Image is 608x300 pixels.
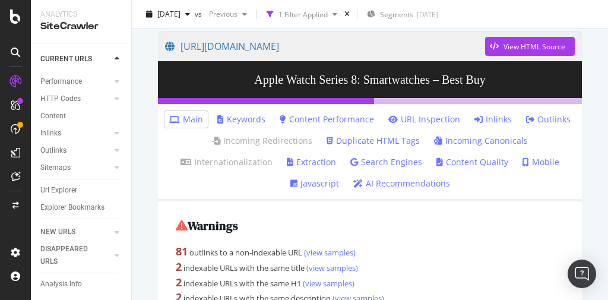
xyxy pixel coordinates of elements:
[176,244,188,258] strong: 81
[212,135,312,147] a: Incoming Redirections
[474,113,512,125] a: Inlinks
[40,243,100,268] div: DISAPPEARED URLS
[217,113,265,125] a: Keywords
[204,5,252,24] button: Previous
[40,75,82,88] div: Performance
[40,144,66,157] div: Outlinks
[302,247,356,258] a: (view samples)
[278,9,328,19] div: 1 Filter Applied
[388,113,460,125] a: URL Inspection
[287,156,336,168] a: Extraction
[40,127,111,140] a: Inlinks
[353,178,450,190] a: AI Recommendations
[290,178,339,190] a: Javascript
[40,226,75,238] div: NEW URLS
[204,9,237,19] span: Previous
[176,275,564,290] div: indexable URLs with the same H1
[262,5,342,24] button: 1 Filter Applied
[40,243,111,268] a: DISAPPEARED URLS
[195,9,204,19] span: vs
[522,156,559,168] a: Mobile
[40,110,123,122] a: Content
[526,113,571,125] a: Outlinks
[40,93,111,105] a: HTTP Codes
[40,75,111,88] a: Performance
[176,219,564,232] h2: Warnings
[40,184,77,197] div: Url Explorer
[568,260,596,288] div: Open Intercom Messenger
[485,37,575,56] button: View HTML Source
[40,201,123,214] a: Explorer Bookmarks
[417,10,438,20] div: [DATE]
[157,9,180,19] span: 2025 Sep. 2nd
[165,31,485,61] a: [URL][DOMAIN_NAME]
[40,110,66,122] div: Content
[40,93,81,105] div: HTTP Codes
[40,127,61,140] div: Inlinks
[176,244,564,260] div: outlinks to a non-indexable URL
[327,135,420,147] a: Duplicate HTML Tags
[40,278,82,290] div: Analysis Info
[40,144,111,157] a: Outlinks
[40,162,111,174] a: Sitemaps
[40,162,71,174] div: Sitemaps
[350,156,422,168] a: Search Engines
[380,10,413,20] span: Segments
[40,226,111,238] a: NEW URLS
[280,113,374,125] a: Content Performance
[40,184,123,197] a: Url Explorer
[40,53,111,65] a: CURRENT URLS
[40,201,104,214] div: Explorer Bookmarks
[301,278,354,289] a: (view samples)
[169,113,203,125] a: Main
[176,275,182,289] strong: 2
[40,10,122,20] div: Analytics
[436,156,508,168] a: Content Quality
[40,20,122,33] div: SiteCrawler
[434,135,528,147] a: Incoming Canonicals
[141,5,195,24] button: [DATE]
[40,278,123,290] a: Analysis Info
[342,8,352,20] div: times
[503,42,565,52] div: View HTML Source
[176,260,182,274] strong: 2
[40,53,92,65] div: CURRENT URLS
[176,260,564,275] div: indexable URLs with the same title
[305,263,358,273] a: (view samples)
[180,156,273,168] a: Internationalization
[362,5,443,24] button: Segments[DATE]
[158,61,582,98] h3: Apple Watch Series 8: Smartwatches – Best Buy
